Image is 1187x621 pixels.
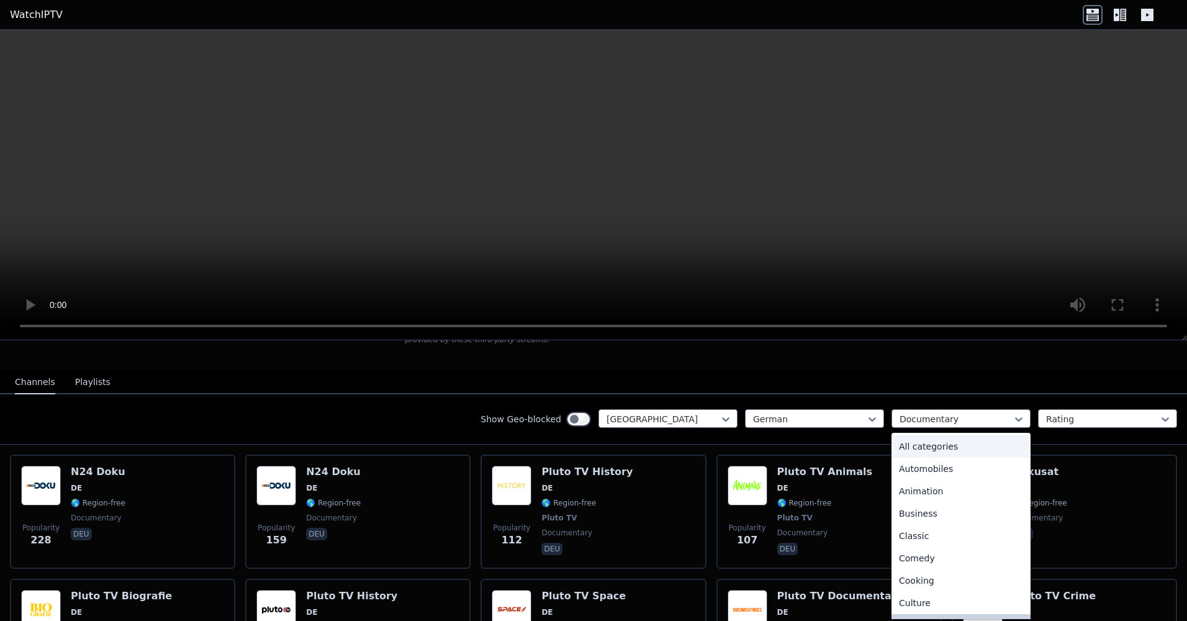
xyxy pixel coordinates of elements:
[258,523,295,533] span: Popularity
[1013,498,1067,508] span: 🌎 Region-free
[737,533,757,548] span: 107
[891,525,1031,547] div: Classic
[306,483,317,493] span: DE
[891,502,1031,525] div: Business
[541,543,562,555] p: deu
[71,498,125,508] span: 🌎 Region-free
[777,590,913,602] h6: Pluto TV Documentaries
[306,528,327,540] p: deu
[777,543,798,555] p: deu
[777,466,872,478] h6: Pluto TV Animals
[541,498,596,508] span: 🌎 Region-free
[541,590,626,602] h6: Pluto TV Space
[493,523,530,533] span: Popularity
[1013,466,1067,478] h6: Dokusat
[728,466,767,505] img: Pluto TV Animals
[891,458,1031,480] div: Automobiles
[266,533,286,548] span: 159
[777,528,828,538] span: documentary
[481,413,561,425] label: Show Geo-blocked
[777,483,788,493] span: DE
[71,513,122,523] span: documentary
[729,523,766,533] span: Popularity
[306,498,361,508] span: 🌎 Region-free
[22,523,60,533] span: Popularity
[541,466,633,478] h6: Pluto TV History
[15,371,55,394] button: Channels
[306,590,397,602] h6: Pluto TV History
[541,483,553,493] span: DE
[71,483,82,493] span: DE
[21,466,61,505] img: N24 Doku
[30,533,51,548] span: 228
[306,466,361,478] h6: N24 Doku
[71,528,92,540] p: deu
[777,498,832,508] span: 🌎 Region-free
[306,513,357,523] span: documentary
[71,590,172,602] h6: Pluto TV Biografie
[71,607,82,617] span: DE
[256,466,296,505] img: N24 Doku
[1013,513,1063,523] span: documentary
[306,607,317,617] span: DE
[75,371,111,394] button: Playlists
[10,7,63,22] a: WatchIPTV
[541,528,592,538] span: documentary
[502,533,522,548] span: 112
[492,466,531,505] img: Pluto TV History
[541,513,577,523] span: Pluto TV
[891,592,1031,614] div: Culture
[777,513,813,523] span: Pluto TV
[891,480,1031,502] div: Animation
[891,547,1031,569] div: Comedy
[1013,590,1096,602] h6: Pluto TV Crime
[777,607,788,617] span: DE
[891,569,1031,592] div: Cooking
[891,435,1031,458] div: All categories
[71,466,125,478] h6: N24 Doku
[541,607,553,617] span: DE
